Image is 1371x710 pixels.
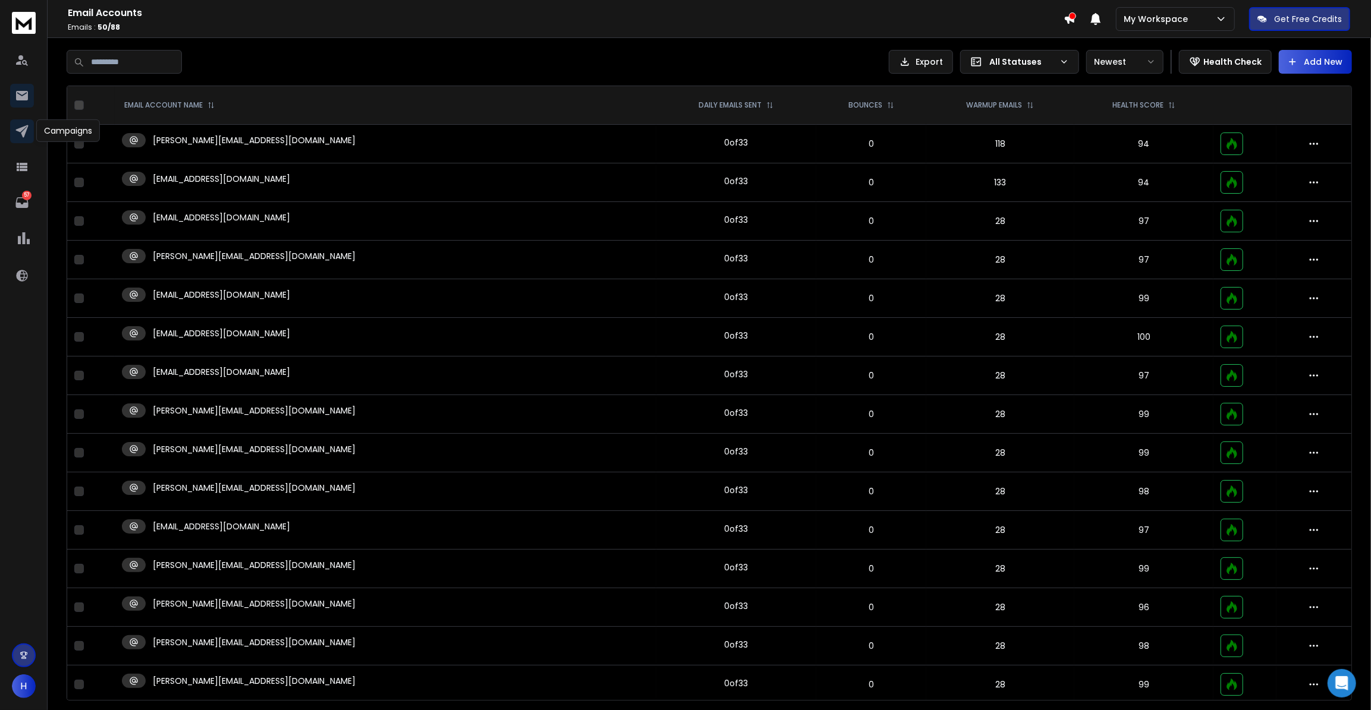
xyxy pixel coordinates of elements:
[926,125,1074,163] td: 118
[724,639,748,651] div: 0 of 33
[1074,434,1214,472] td: 99
[12,12,36,34] img: logo
[1279,50,1352,74] button: Add New
[153,636,356,648] p: [PERSON_NAME][EMAIL_ADDRESS][DOMAIN_NAME]
[1074,511,1214,550] td: 97
[1249,7,1350,31] button: Get Free Credits
[823,138,920,150] p: 0
[1274,13,1342,25] p: Get Free Credits
[823,679,920,690] p: 0
[153,173,290,185] p: [EMAIL_ADDRESS][DOMAIN_NAME]
[823,215,920,227] p: 0
[1328,669,1356,698] div: Open Intercom Messenger
[823,485,920,497] p: 0
[724,561,748,573] div: 0 of 33
[926,241,1074,279] td: 28
[699,100,762,110] p: DAILY EMAILS SENT
[68,23,1064,32] p: Emails :
[823,524,920,536] p: 0
[926,627,1074,665] td: 28
[12,674,36,698] button: H
[1074,318,1214,356] td: 100
[926,550,1074,588] td: 28
[22,191,32,200] p: 57
[1074,627,1214,665] td: 98
[36,119,100,142] div: Campaigns
[989,56,1055,68] p: All Statuses
[68,6,1064,20] h1: Email Accounts
[1074,163,1214,202] td: 94
[926,588,1074,627] td: 28
[823,370,920,381] p: 0
[153,134,356,146] p: [PERSON_NAME][EMAIL_ADDRESS][DOMAIN_NAME]
[1074,241,1214,279] td: 97
[1074,588,1214,627] td: 96
[724,407,748,419] div: 0 of 33
[1074,279,1214,318] td: 99
[724,175,748,187] div: 0 of 33
[926,202,1074,241] td: 28
[966,100,1022,110] p: WARMUP EMAILS
[926,318,1074,356] td: 28
[153,289,290,301] p: [EMAIL_ADDRESS][DOMAIN_NAME]
[724,600,748,612] div: 0 of 33
[124,100,215,110] div: EMAIL ACCOUNT NAME
[823,640,920,652] p: 0
[926,356,1074,395] td: 28
[823,447,920,459] p: 0
[153,443,356,455] p: [PERSON_NAME][EMAIL_ADDRESS][DOMAIN_NAME]
[153,212,290,223] p: [EMAIL_ADDRESS][DOMAIN_NAME]
[153,598,356,610] p: [PERSON_NAME][EMAIL_ADDRESS][DOMAIN_NAME]
[1074,472,1214,511] td: 98
[153,366,290,378] p: [EMAIL_ADDRESS][DOMAIN_NAME]
[823,563,920,575] p: 0
[889,50,953,74] button: Export
[724,214,748,226] div: 0 of 33
[153,327,290,339] p: [EMAIL_ADDRESS][DOMAIN_NAME]
[1112,100,1164,110] p: HEALTH SCORE
[1074,202,1214,241] td: 97
[724,446,748,457] div: 0 of 33
[724,330,748,342] div: 0 of 33
[1124,13,1193,25] p: My Workspace
[1074,665,1214,704] td: 99
[926,434,1074,472] td: 28
[98,22,120,32] span: 50 / 88
[1074,125,1214,163] td: 94
[848,100,882,110] p: BOUNCES
[823,292,920,304] p: 0
[724,137,748,149] div: 0 of 33
[153,520,290,532] p: [EMAIL_ADDRESS][DOMAIN_NAME]
[823,176,920,188] p: 0
[926,472,1074,511] td: 28
[926,395,1074,434] td: 28
[10,191,34,214] a: 57
[1086,50,1164,74] button: Newest
[823,601,920,613] p: 0
[926,665,1074,704] td: 28
[724,253,748,264] div: 0 of 33
[153,559,356,571] p: [PERSON_NAME][EMAIL_ADDRESS][DOMAIN_NAME]
[153,482,356,494] p: [PERSON_NAME][EMAIL_ADDRESS][DOMAIN_NAME]
[823,254,920,266] p: 0
[724,677,748,689] div: 0 of 33
[926,279,1074,318] td: 28
[153,405,356,416] p: [PERSON_NAME][EMAIL_ADDRESS][DOMAIN_NAME]
[823,331,920,343] p: 0
[153,675,356,687] p: [PERSON_NAME][EMAIL_ADDRESS][DOMAIN_NAME]
[1074,356,1214,395] td: 97
[823,408,920,420] p: 0
[1074,550,1214,588] td: 99
[724,523,748,535] div: 0 of 33
[1203,56,1262,68] p: Health Check
[724,484,748,496] div: 0 of 33
[926,511,1074,550] td: 28
[926,163,1074,202] td: 133
[153,250,356,262] p: [PERSON_NAME][EMAIL_ADDRESS][DOMAIN_NAME]
[1074,395,1214,434] td: 99
[1179,50,1272,74] button: Health Check
[724,368,748,380] div: 0 of 33
[724,291,748,303] div: 0 of 33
